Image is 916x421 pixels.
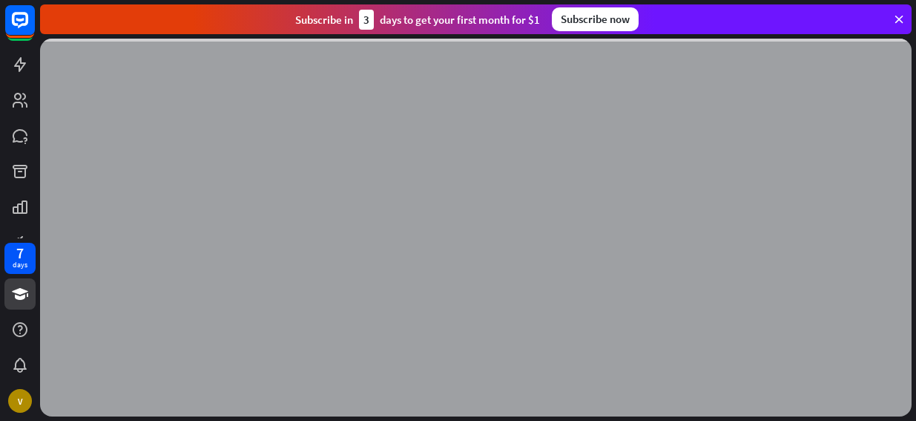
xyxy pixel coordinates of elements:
[13,260,27,270] div: days
[552,7,639,31] div: Subscribe now
[8,389,32,413] div: V
[295,10,540,30] div: Subscribe in days to get your first month for $1
[359,10,374,30] div: 3
[4,243,36,274] a: 7 days
[16,247,24,260] div: 7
